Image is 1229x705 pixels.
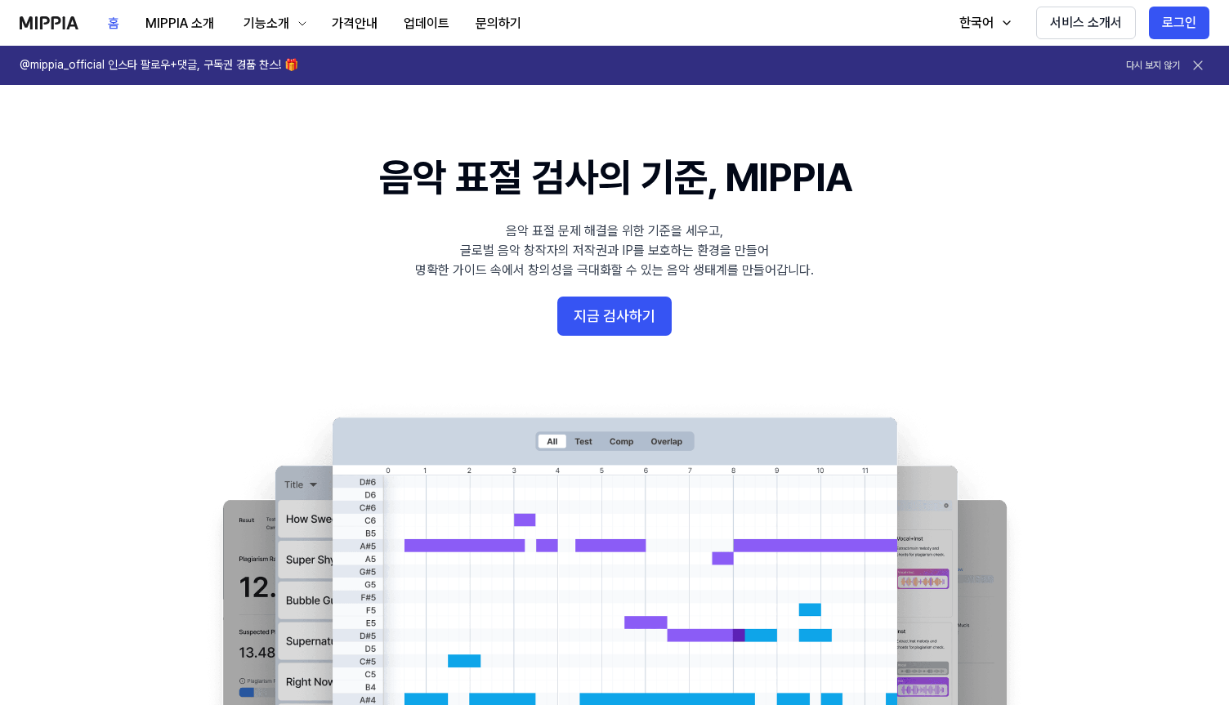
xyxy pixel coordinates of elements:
button: 다시 보지 않기 [1126,59,1180,73]
h1: 음악 표절 검사의 기준, MIPPIA [379,150,851,205]
button: MIPPIA 소개 [132,7,227,40]
h1: @mippia_official 인스타 팔로우+댓글, 구독권 경품 찬스! 🎁 [20,57,298,74]
button: 문의하기 [463,7,534,40]
img: logo [20,16,78,29]
button: 업데이트 [391,7,463,40]
div: 음악 표절 문제 해결을 위한 기준을 세우고, 글로벌 음악 창작자의 저작권과 IP를 보호하는 환경을 만들어 명확한 가이드 속에서 창의성을 극대화할 수 있는 음악 생태계를 만들어... [415,221,814,280]
button: 서비스 소개서 [1036,7,1136,39]
button: 기능소개 [227,7,319,40]
a: 홈 [95,1,132,46]
button: 한국어 [943,7,1023,39]
button: 가격안내 [319,7,391,40]
button: 지금 검사하기 [557,297,672,336]
button: 로그인 [1149,7,1209,39]
a: 업데이트 [391,1,463,46]
div: 기능소개 [240,14,293,33]
button: 홈 [95,7,132,40]
div: 한국어 [956,13,997,33]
